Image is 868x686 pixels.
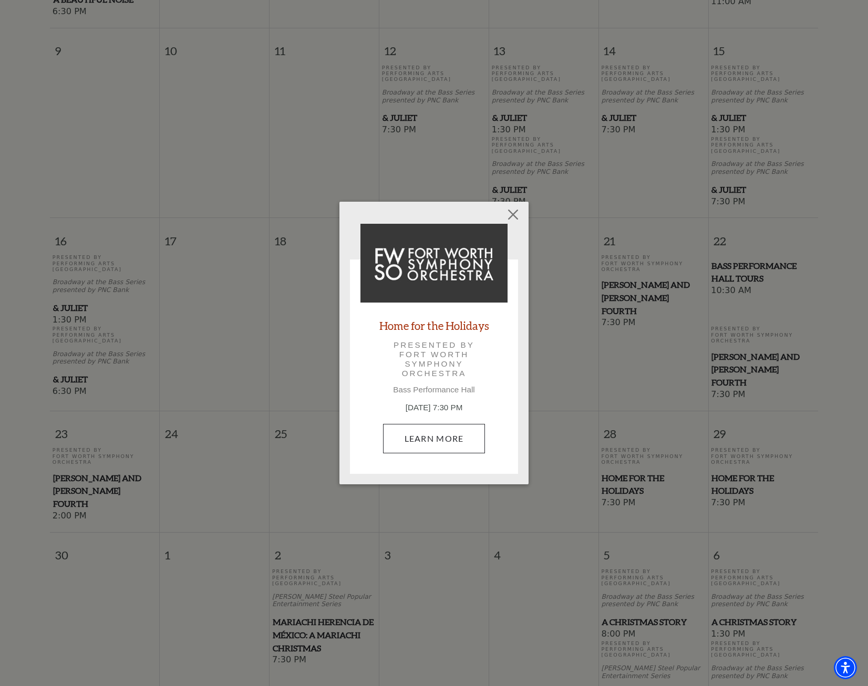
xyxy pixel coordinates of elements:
a: November 29, 7:30 PM Learn More [383,424,485,453]
button: Close [503,204,523,224]
img: Home for the Holidays [360,224,508,303]
div: Accessibility Menu [834,656,857,679]
p: [DATE] 7:30 PM [360,402,508,414]
p: Presented by Fort Worth Symphony Orchestra [375,340,493,379]
a: Home for the Holidays [379,318,489,332]
p: Bass Performance Hall [360,385,508,394]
